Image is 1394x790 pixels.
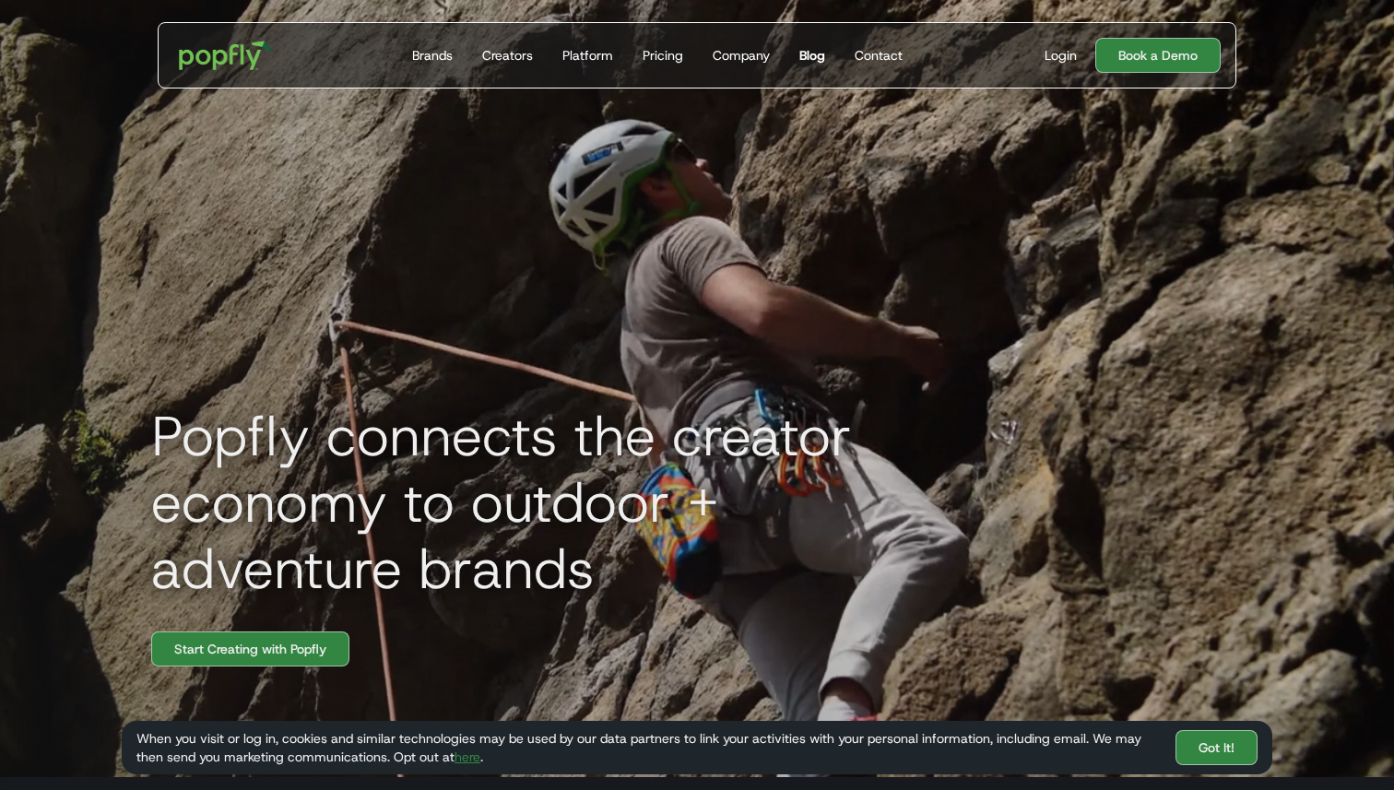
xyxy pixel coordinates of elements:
a: Blog [792,23,833,88]
a: Login [1037,46,1084,65]
div: Platform [562,46,613,65]
a: Brands [405,23,460,88]
div: Creators [482,46,533,65]
div: Login [1045,46,1077,65]
div: Brands [412,46,453,65]
div: When you visit or log in, cookies and similar technologies may be used by our data partners to li... [136,729,1161,766]
a: Start Creating with Popfly [151,631,349,666]
div: Blog [799,46,825,65]
a: Contact [847,23,910,88]
div: Company [713,46,770,65]
div: Contact [855,46,903,65]
a: Company [705,23,777,88]
a: Got It! [1175,730,1258,765]
a: home [166,28,285,83]
a: here [455,749,480,765]
h1: Popfly connects the creator economy to outdoor + adventure brands [136,403,966,602]
a: Platform [555,23,620,88]
a: Creators [475,23,540,88]
a: Book a Demo [1095,38,1221,73]
div: Pricing [643,46,683,65]
a: Pricing [635,23,691,88]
